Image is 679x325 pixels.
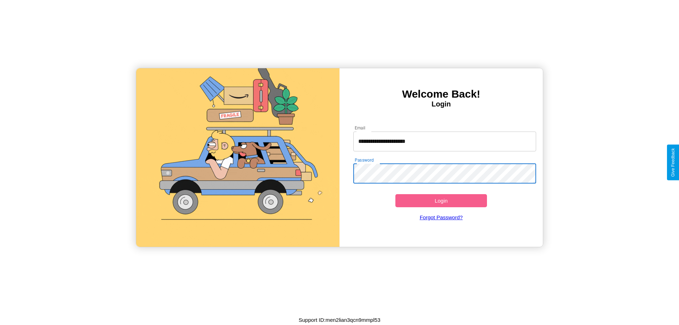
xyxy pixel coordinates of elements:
[671,148,675,177] div: Give Feedback
[299,315,381,325] p: Support ID: men2lian3qcn9mmpl53
[136,68,339,247] img: gif
[355,157,373,163] label: Password
[395,194,487,207] button: Login
[355,125,366,131] label: Email
[350,207,533,227] a: Forgot Password?
[339,88,543,100] h3: Welcome Back!
[339,100,543,108] h4: Login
